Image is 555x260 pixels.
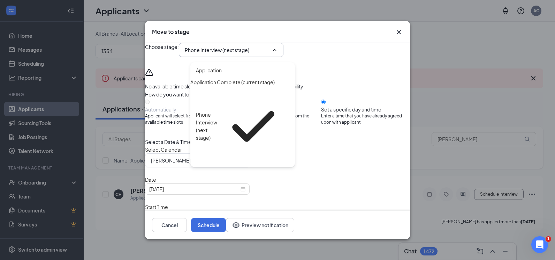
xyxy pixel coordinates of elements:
[145,43,179,57] span: Choose stage :
[145,204,168,210] span: Start Time
[217,90,289,162] svg: Checkmark
[145,106,217,113] div: Automatically
[272,47,277,53] svg: ChevronUp
[145,83,410,90] div: No available time slots to automatically schedule.
[226,218,294,232] button: Preview notificationEye
[145,146,182,153] span: Select Calendar
[145,113,217,126] span: Applicant will select from your available time slots
[395,28,403,36] button: Close
[191,218,226,232] button: Schedule
[145,91,410,98] div: How do you want to schedule time with the applicant?
[546,236,551,242] span: 1
[531,236,548,253] iframe: Intercom live chat
[145,68,153,77] svg: Warning
[321,113,410,126] span: Enter a time that you have already agreed upon with applicant
[321,106,410,113] div: Set a specific day and time
[145,138,410,146] div: Select a Date & Time
[190,78,275,86] div: Application Complete (current stage)
[152,28,190,36] h3: Move to stage
[232,221,240,229] svg: Eye
[149,185,239,193] input: Sep 16, 2025
[196,66,222,74] div: Application
[395,28,403,36] svg: Cross
[196,111,217,142] div: Phone Interview (next stage)
[145,176,156,183] span: Date
[152,218,187,232] button: Cancel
